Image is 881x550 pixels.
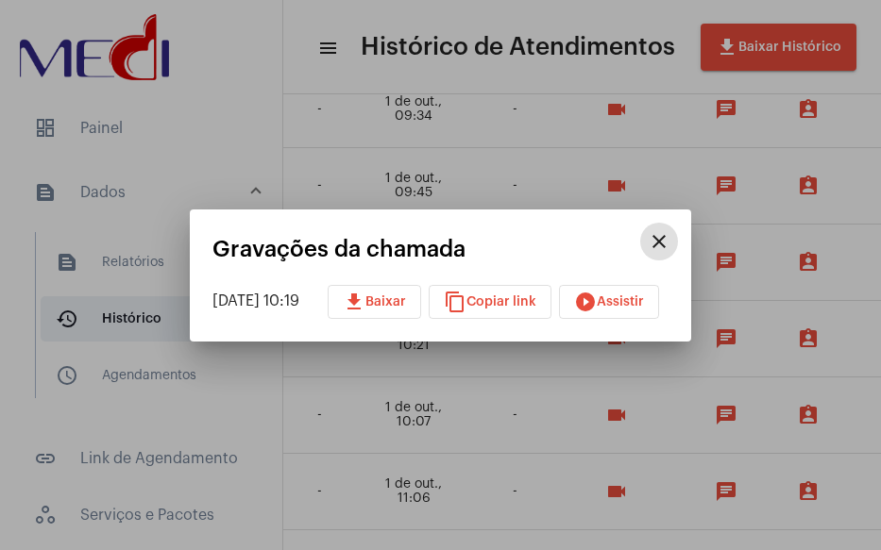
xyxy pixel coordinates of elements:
[574,291,597,313] mat-icon: play_circle_filled
[343,291,365,313] mat-icon: download
[429,285,551,319] button: Copiar link
[444,291,466,313] mat-icon: content_copy
[444,295,536,308] span: Copiar link
[343,295,406,308] span: Baixar
[328,285,421,319] button: Baixar
[574,295,644,308] span: Assistir
[559,285,659,319] button: Assistir
[212,237,640,261] mat-card-title: Gravações da chamada
[648,230,670,253] mat-icon: close
[212,293,299,308] span: [DATE] 10:19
